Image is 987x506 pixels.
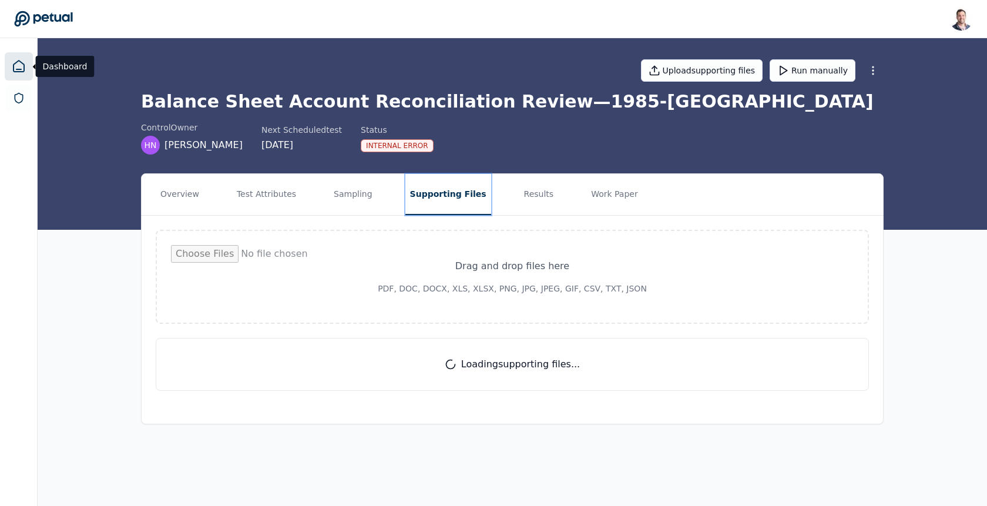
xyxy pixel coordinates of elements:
[141,122,243,133] div: control Owner
[36,56,95,77] div: Dashboard
[156,174,204,215] button: Overview
[145,139,157,151] span: HN
[164,138,243,152] span: [PERSON_NAME]
[261,138,342,152] div: [DATE]
[141,91,884,112] h1: Balance Sheet Account Reconciliation Review — 1985-[GEOGRAPHIC_DATA]
[5,52,33,81] a: Dashboard
[329,174,377,215] button: Sampling
[949,7,973,31] img: Snir Kodesh
[519,174,559,215] button: Results
[586,174,643,215] button: Work Paper
[232,174,301,215] button: Test Attributes
[14,11,73,27] a: Go to Dashboard
[770,59,855,82] button: Run manually
[361,139,434,152] div: Internal Error
[361,124,434,136] div: Status
[862,60,884,81] button: More Options
[261,124,342,136] div: Next Scheduled test
[156,338,869,391] div: Loading supporting files ...
[142,174,883,215] nav: Tabs
[641,59,763,82] button: Uploadsupporting files
[6,85,32,111] a: SOC
[405,174,491,215] button: Supporting Files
